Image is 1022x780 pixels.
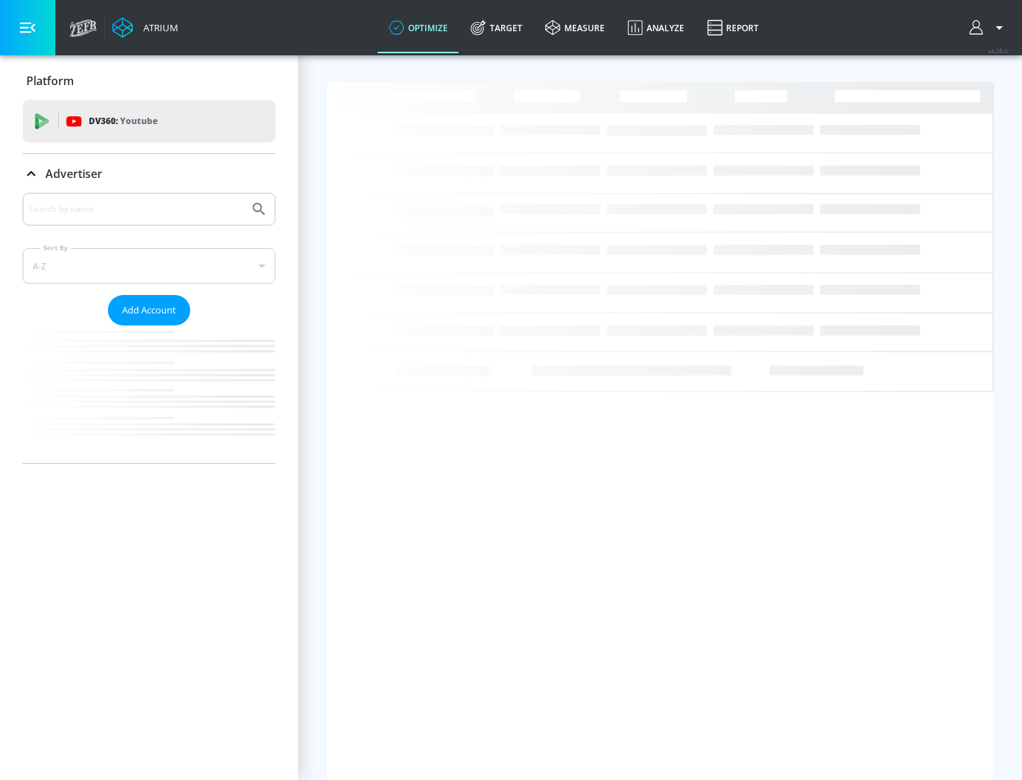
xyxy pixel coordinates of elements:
div: Platform [23,61,275,101]
nav: list of Advertiser [23,325,275,463]
p: DV360: [89,113,158,129]
button: Add Account [108,295,190,325]
div: Advertiser [23,193,275,463]
a: Analyze [616,2,696,53]
a: Target [459,2,534,53]
span: Add Account [122,302,176,318]
div: A-Z [23,248,275,284]
input: Search by name [28,200,243,218]
div: Atrium [138,21,178,34]
div: DV360: Youtube [23,100,275,143]
div: Advertiser [23,154,275,194]
p: Advertiser [45,166,102,182]
a: optimize [378,2,459,53]
a: measure [534,2,616,53]
span: v 4.28.0 [988,47,1008,55]
a: Atrium [112,17,178,38]
p: Platform [26,73,74,89]
a: Report [696,2,770,53]
label: Sort By [40,243,71,252]
p: Youtube [120,113,158,128]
